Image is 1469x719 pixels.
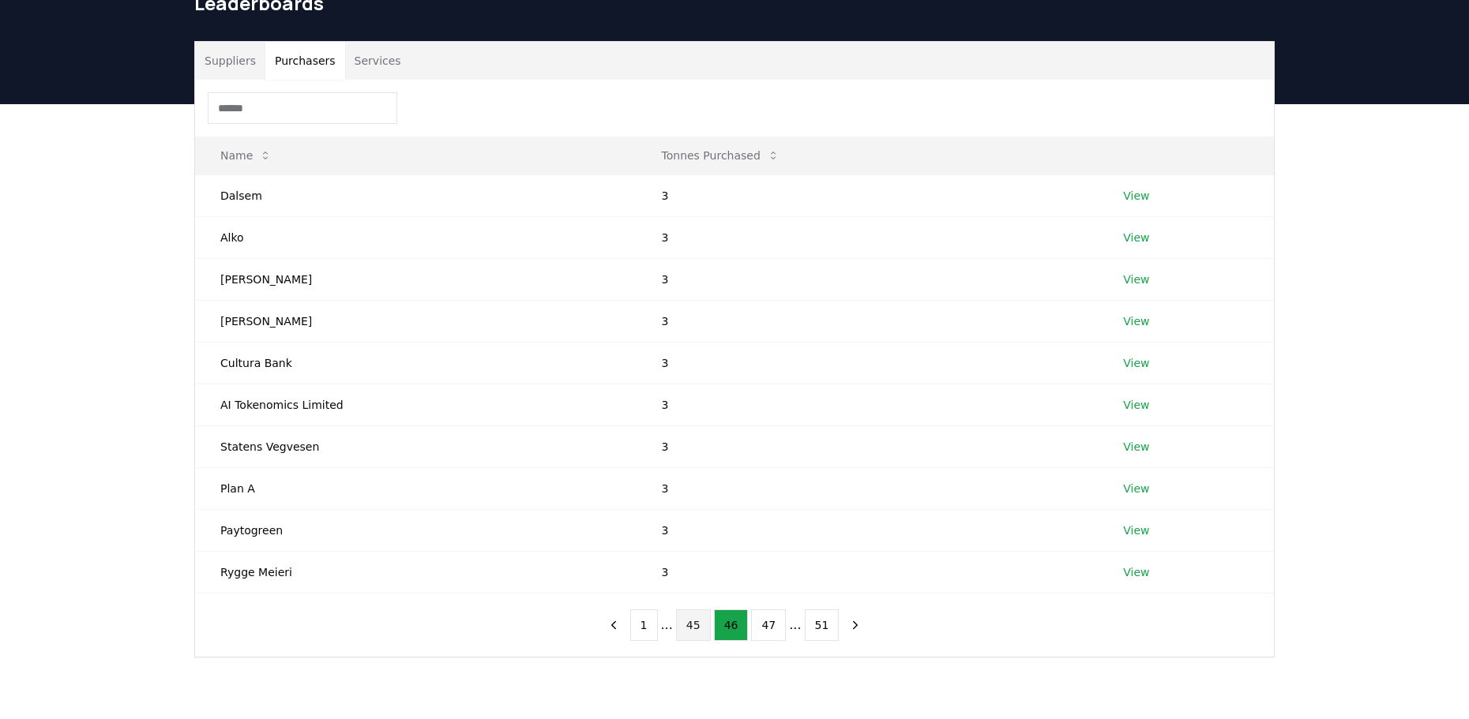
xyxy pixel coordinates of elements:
button: Suppliers [195,42,265,80]
td: 3 [637,216,1099,258]
button: Services [345,42,411,80]
button: 1 [630,609,658,641]
button: 46 [714,609,749,641]
button: 47 [751,609,786,641]
td: 3 [637,300,1099,342]
button: Tonnes Purchased [649,140,792,171]
a: View [1123,564,1149,580]
td: Rygge Meieri [195,551,637,593]
button: 45 [676,609,711,641]
td: 3 [637,342,1099,384]
button: 51 [805,609,840,641]
td: 3 [637,258,1099,300]
td: 3 [637,551,1099,593]
a: View [1123,481,1149,496]
li: ... [789,616,801,635]
li: ... [661,616,673,635]
td: 3 [637,509,1099,551]
td: [PERSON_NAME] [195,300,637,342]
button: Name [208,140,284,171]
a: View [1123,522,1149,538]
td: 3 [637,174,1099,216]
td: Dalsem [195,174,637,216]
td: Statens Vegvesen [195,425,637,467]
a: View [1123,271,1149,287]
button: next page [842,609,869,641]
td: AI Tokenomics Limited [195,384,637,425]
td: Plan A [195,467,637,509]
td: 3 [637,467,1099,509]
td: 3 [637,384,1099,425]
td: Paytogreen [195,509,637,551]
a: View [1123,230,1149,245]
a: View [1123,439,1149,455]
a: View [1123,188,1149,204]
td: 3 [637,425,1099,467]
a: View [1123,313,1149,329]
button: Purchasers [265,42,345,80]
button: previous page [600,609,627,641]
td: Cultura Bank [195,342,637,384]
a: View [1123,397,1149,413]
td: Alko [195,216,637,258]
td: [PERSON_NAME] [195,258,637,300]
a: View [1123,355,1149,371]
